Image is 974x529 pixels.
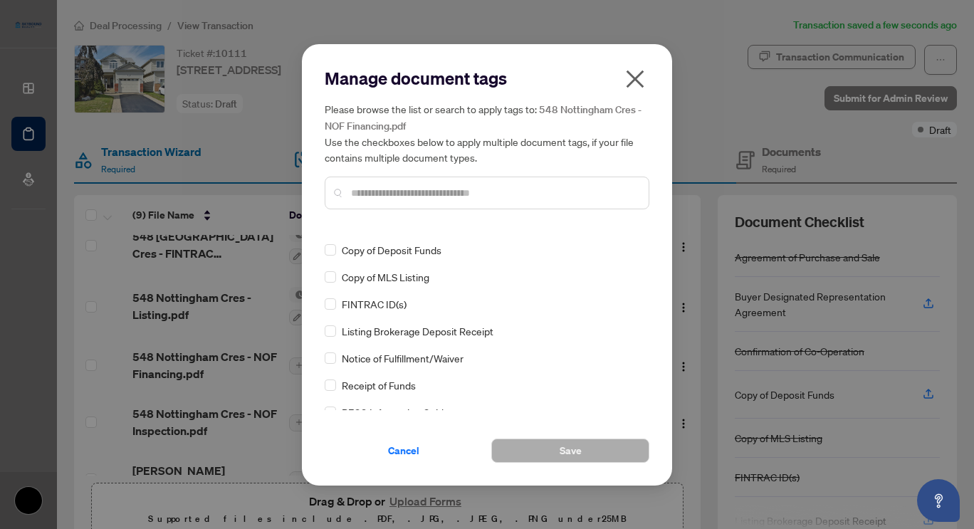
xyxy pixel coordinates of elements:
[624,68,646,90] span: close
[342,350,464,366] span: Notice of Fulfillment/Waiver
[325,67,649,90] h2: Manage document tags
[388,439,419,462] span: Cancel
[325,103,642,132] span: 548 Nottingham Cres - NOF Financing.pdf
[342,296,407,312] span: FINTRAC ID(s)
[342,242,441,258] span: Copy of Deposit Funds
[342,323,493,339] span: Listing Brokerage Deposit Receipt
[325,101,649,165] h5: Please browse the list or search to apply tags to: Use the checkboxes below to apply multiple doc...
[342,404,449,420] span: RECO Information Guide
[342,269,429,285] span: Copy of MLS Listing
[917,479,960,522] button: Open asap
[342,377,416,393] span: Receipt of Funds
[325,439,483,463] button: Cancel
[491,439,649,463] button: Save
